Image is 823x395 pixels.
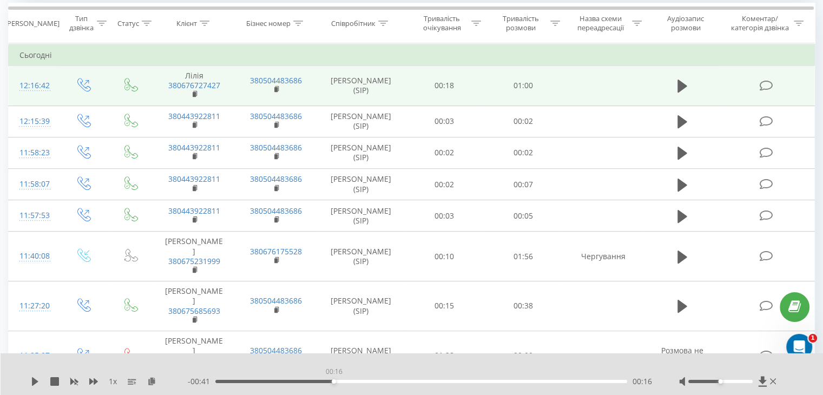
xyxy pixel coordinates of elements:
div: Статус [117,19,139,28]
a: 380676175528 [250,246,302,256]
div: 12:16:42 [19,75,48,96]
td: [PERSON_NAME] [153,232,235,281]
div: 11:58:23 [19,142,48,163]
div: Коментар/категорія дзвінка [728,14,791,32]
td: [PERSON_NAME] [153,281,235,331]
a: 380443922811 [168,206,220,216]
td: 00:05 [484,200,562,232]
div: Accessibility label [332,379,336,384]
div: 11:57:53 [19,205,48,226]
td: [PERSON_NAME] (SIP) [317,232,405,281]
td: 00:02 [484,137,562,168]
a: 380504483686 [250,174,302,184]
a: 380504483686 [250,142,302,153]
div: Тривалість розмови [493,14,548,32]
a: 380504483686 [250,345,302,356]
div: Бізнес номер [246,19,291,28]
a: 380675685693 [168,306,220,316]
td: 01:00 [484,66,562,106]
td: Сьогодні [9,44,815,66]
div: 11:40:08 [19,246,48,267]
td: 00:10 [405,232,484,281]
span: Розмова не відбулась [661,345,703,365]
a: 380504483686 [250,295,302,306]
td: 00:02 [484,106,562,137]
td: [PERSON_NAME] (SIP) [317,66,405,106]
a: 380675231999 [168,256,220,266]
a: 380504483686 [250,75,302,85]
span: - 00:41 [188,376,215,387]
span: 00:16 [633,376,652,387]
a: 380443922811 [168,174,220,184]
td: 00:02 [405,169,484,200]
div: 11:25:07 [19,345,48,366]
div: Назва схеми переадресації [572,14,629,32]
td: [PERSON_NAME] (SIP) [317,331,405,380]
a: 380504483686 [250,206,302,216]
td: 00:00 [484,331,562,380]
td: 00:02 [405,137,484,168]
td: [PERSON_NAME] (SIP) [317,137,405,168]
div: 11:58:07 [19,174,48,195]
div: [PERSON_NAME] [5,19,60,28]
td: 00:38 [484,281,562,331]
td: 00:15 [405,281,484,331]
div: Клієнт [176,19,197,28]
a: 380676727427 [168,80,220,90]
td: 00:18 [405,66,484,106]
td: 01:28 [405,331,484,380]
td: 00:03 [405,106,484,137]
div: Аудіозапис розмови [654,14,717,32]
td: 00:07 [484,169,562,200]
div: Тип дзвінка [68,14,94,32]
span: 1 [808,334,817,343]
div: 12:15:39 [19,111,48,132]
div: Accessibility label [718,379,722,384]
a: 380443922811 [168,111,220,121]
span: 1 x [109,376,117,387]
td: [PERSON_NAME] (SIP) [317,281,405,331]
a: 380443922811 [168,142,220,153]
td: [PERSON_NAME] (SIP) [317,169,405,200]
td: Чергування [562,232,644,281]
div: 11:27:20 [19,295,48,317]
td: 01:56 [484,232,562,281]
a: 380504483686 [250,111,302,121]
td: 00:03 [405,200,484,232]
td: Лілія [153,66,235,106]
div: Тривалість очікування [415,14,469,32]
iframe: Intercom live chat [786,334,812,360]
td: [PERSON_NAME] [153,331,235,380]
div: 00:16 [324,364,345,379]
td: [PERSON_NAME] (SIP) [317,200,405,232]
td: [PERSON_NAME] (SIP) [317,106,405,137]
div: Співробітник [331,19,376,28]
